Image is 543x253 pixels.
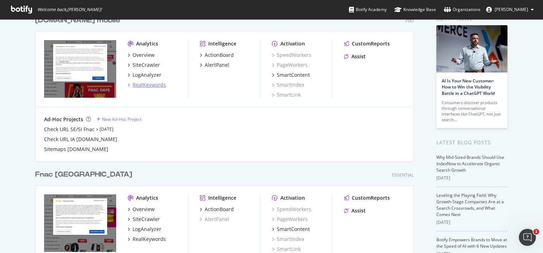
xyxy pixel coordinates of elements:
a: [DATE] [100,126,113,132]
a: Overview [128,52,155,59]
div: Fnac [GEOGRAPHIC_DATA] [35,169,132,180]
div: Botify Academy [349,6,387,13]
a: SmartIndex [272,81,304,88]
div: LogAnalyzer [133,226,161,233]
a: Overview [128,206,155,213]
a: SmartLink [272,246,301,253]
div: Consumers discover products through conversational interfaces like ChatGPT, not just search… [442,100,502,123]
div: [DOMAIN_NAME] mobile [35,15,120,26]
div: Activation [280,194,305,201]
div: Organizations [444,6,480,13]
a: CustomReports [344,194,390,201]
a: [DOMAIN_NAME] mobile [35,15,123,26]
a: Leveling the Playing Field: Why Growth-Stage Companies Are at a Search Crossroads, and What Comes... [436,192,504,217]
a: LogAnalyzer [128,71,161,79]
a: SmartLink [272,91,301,98]
a: Check URL SE/SI Fnac [44,126,95,133]
a: PageWorkers [272,216,308,223]
a: AlertPanel [200,216,229,223]
a: Assist [344,207,366,214]
a: Why Mid-Sized Brands Should Use IndexNow to Accelerate Organic Search Growth [436,154,504,173]
div: LogAnalyzer [133,71,161,79]
span: 1 [533,229,539,235]
div: [DATE] [436,219,508,226]
div: Intelligence [208,194,236,201]
a: LogAnalyzer [128,226,161,233]
div: New Ad-Hoc Project [102,116,141,122]
a: RealKeywords [128,81,166,88]
img: www.fnac.pt [44,194,116,252]
div: Ad-Hoc Projects [44,116,83,123]
img: www.fnac.com/ [44,40,116,98]
a: New Ad-Hoc Project [97,116,141,122]
div: Overview [133,206,155,213]
a: PageWorkers [272,61,308,69]
div: RealKeywords [133,236,166,243]
div: AlertPanel [205,61,229,69]
a: SiteCrawler [128,216,160,223]
div: Intelligence [208,40,236,47]
div: ActionBoard [205,52,234,59]
a: SiteCrawler [128,61,160,69]
a: Sitemaps [DOMAIN_NAME] [44,146,108,153]
iframe: Intercom live chat [519,229,536,246]
div: Assist [351,53,366,60]
img: AI Is Your New Customer: How to Win the Visibility Battle in a ChatGPT World [436,25,507,72]
a: Check URL IA [DOMAIN_NAME] [44,136,117,143]
div: Assist [351,207,366,214]
div: ActionBoard [205,206,234,213]
a: SpeedWorkers [272,52,311,59]
a: AlertPanel [200,61,229,69]
a: Assist [344,53,366,60]
a: Botify Empowers Brands to Move at the Speed of AI with 6 New Updates [436,237,507,249]
div: Analytics [136,194,158,201]
div: Overview [133,52,155,59]
span: Welcome back, [PERSON_NAME] ! [37,7,102,12]
a: RealKeywords [128,236,166,243]
a: SmartIndex [272,236,304,243]
a: Fnac [GEOGRAPHIC_DATA] [35,169,135,180]
div: Latest Blog Posts [436,139,508,146]
div: Analytics [136,40,158,47]
a: CustomReports [344,40,390,47]
div: [DATE] [436,175,508,181]
a: AI Is Your New Customer: How to Win the Visibility Battle in a ChatGPT World [442,78,495,96]
div: SmartContent [277,71,310,79]
a: ActionBoard [200,206,234,213]
span: HACHICHA Mohamed Amine [495,6,528,12]
div: Essential [392,172,414,178]
div: Activation [280,40,305,47]
div: SiteCrawler [133,216,160,223]
div: Pro [405,18,414,24]
div: CustomReports [352,194,390,201]
div: CustomReports [352,40,390,47]
a: SmartContent [272,71,310,79]
div: Knowledge Base [394,6,436,13]
div: RealKeywords [133,81,166,88]
div: SmartContent [277,226,310,233]
a: SpeedWorkers [272,206,311,213]
div: SiteCrawler [133,61,160,69]
button: [PERSON_NAME] [480,4,539,15]
a: SmartContent [272,226,310,233]
a: ActionBoard [200,52,234,59]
